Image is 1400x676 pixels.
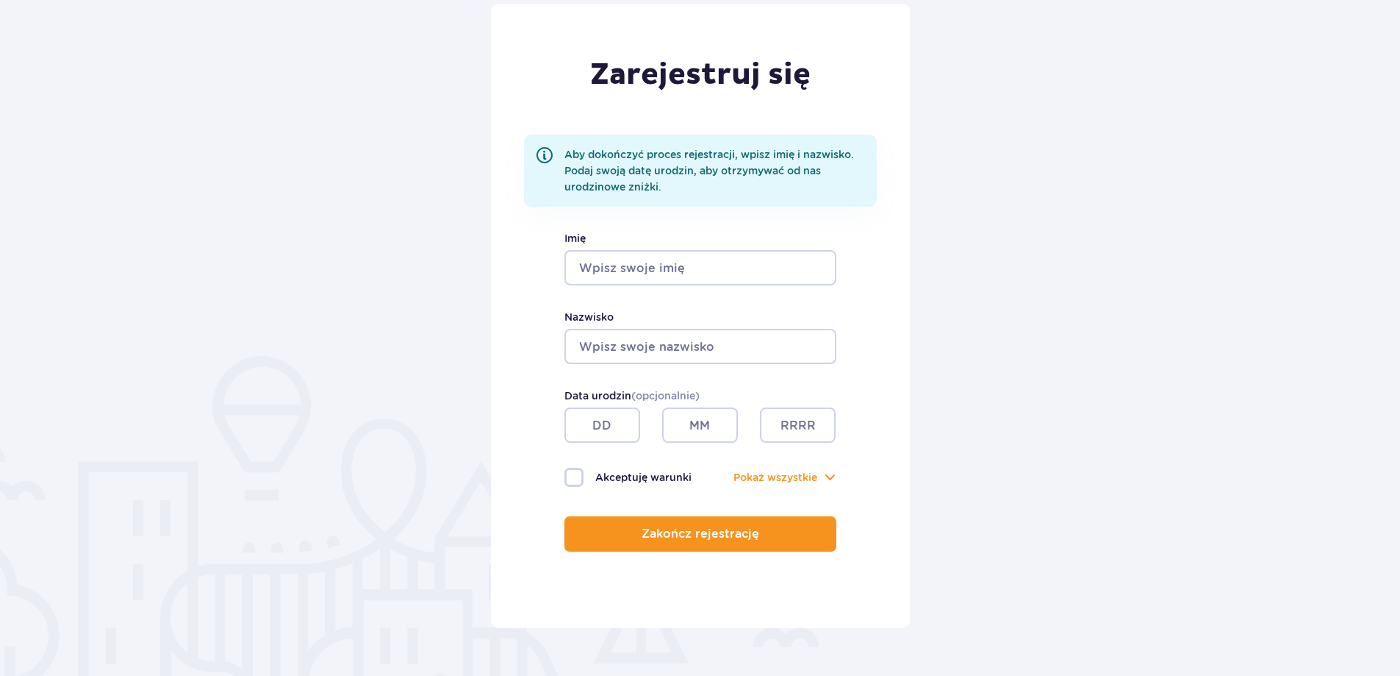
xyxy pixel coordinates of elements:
h1: Zarejestruj się [590,57,811,93]
input: RRRR [760,408,836,443]
p: Zakończ rejestrację [642,527,759,541]
button: Zakończ rejestrację [564,516,836,552]
div: Aby dokończyć proces rejestracji, wpisz imię i nazwisko. Podaj swoją datę urodzin, aby otrzymywać... [524,135,877,207]
legend: Data urodzin [564,388,836,404]
button: Pokaż wszystkie [733,469,817,485]
input: Wpisz swoje nazwisko [564,329,836,364]
input: MM [662,408,738,443]
label: Imię [564,230,836,246]
label: Akceptuję warunki [564,468,700,487]
input: Wpisz swoje imię [564,250,836,285]
input: DD [564,408,640,443]
label: Nazwisko [564,309,836,325]
span: (opcjonalnie) [631,390,700,402]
